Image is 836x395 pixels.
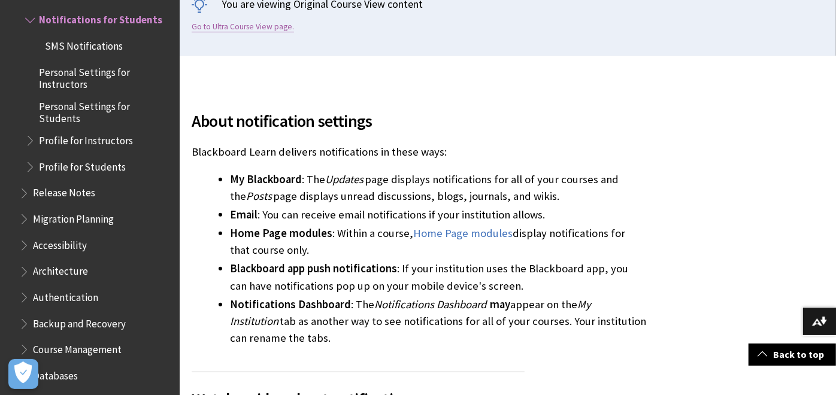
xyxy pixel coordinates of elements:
[33,339,122,355] span: Course Management
[230,225,647,259] li: : Within a course, display notifications for that course only.
[230,260,647,294] li: : If your institution uses the Blackboard app, you can have notifications pop up on your mobile d...
[230,297,591,328] span: My Institution
[39,130,133,147] span: Profile for Instructors
[192,22,294,32] a: Go to Ultra Course View page.
[8,359,38,389] button: Open Preferences
[33,209,114,225] span: Migration Planning
[246,189,272,203] span: Posts
[33,262,88,278] span: Architecture
[413,226,513,241] a: Home Page modules
[230,226,332,240] span: Home Page modules
[325,172,364,186] span: Updates
[33,235,87,251] span: Accessibility
[39,96,171,124] span: Personal Settings for Students
[230,171,647,205] li: : The page displays notifications for all of your courses and the page displays unread discussion...
[230,297,351,311] span: Notifications Dashboard
[33,183,95,199] span: Release Notes
[490,297,510,311] span: may
[230,262,397,275] span: Blackboard app push notifications
[33,314,126,330] span: Backup and Recovery
[192,108,647,133] span: About notification settings
[230,172,302,186] span: My Blackboard
[230,296,647,347] li: : The appear on the tab as another way to see notifications for all of your courses. Your institu...
[749,344,836,366] a: Back to top
[39,157,126,173] span: Profile for Students
[230,208,258,221] span: Email
[33,366,78,382] span: Databases
[39,10,162,26] span: Notifications for Students
[33,287,98,303] span: Authentication
[230,206,647,223] li: : You can receive email notifications if your institution allows.
[45,36,123,52] span: SMS Notifications
[192,144,647,160] p: Blackboard Learn delivers notifications in these ways:
[374,297,486,311] span: Notifications Dashboard
[39,62,171,90] span: Personal Settings for Instructors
